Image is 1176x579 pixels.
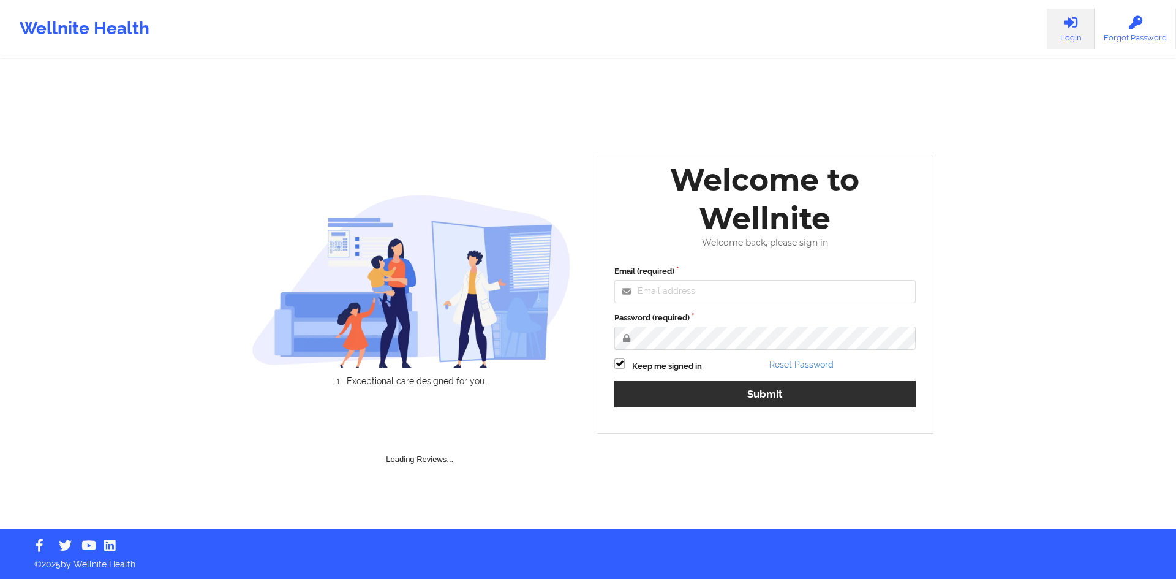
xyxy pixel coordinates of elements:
[1095,9,1176,49] a: Forgot Password
[252,194,571,368] img: wellnite-auth-hero_200.c722682e.png
[769,360,834,369] a: Reset Password
[614,381,916,407] button: Submit
[252,407,589,466] div: Loading Reviews...
[632,360,702,373] label: Keep me signed in
[614,312,916,324] label: Password (required)
[1047,9,1095,49] a: Login
[614,265,916,278] label: Email (required)
[262,376,571,386] li: Exceptional care designed for you.
[606,161,924,238] div: Welcome to Wellnite
[614,280,916,303] input: Email address
[26,550,1150,570] p: © 2025 by Wellnite Health
[606,238,924,248] div: Welcome back, please sign in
